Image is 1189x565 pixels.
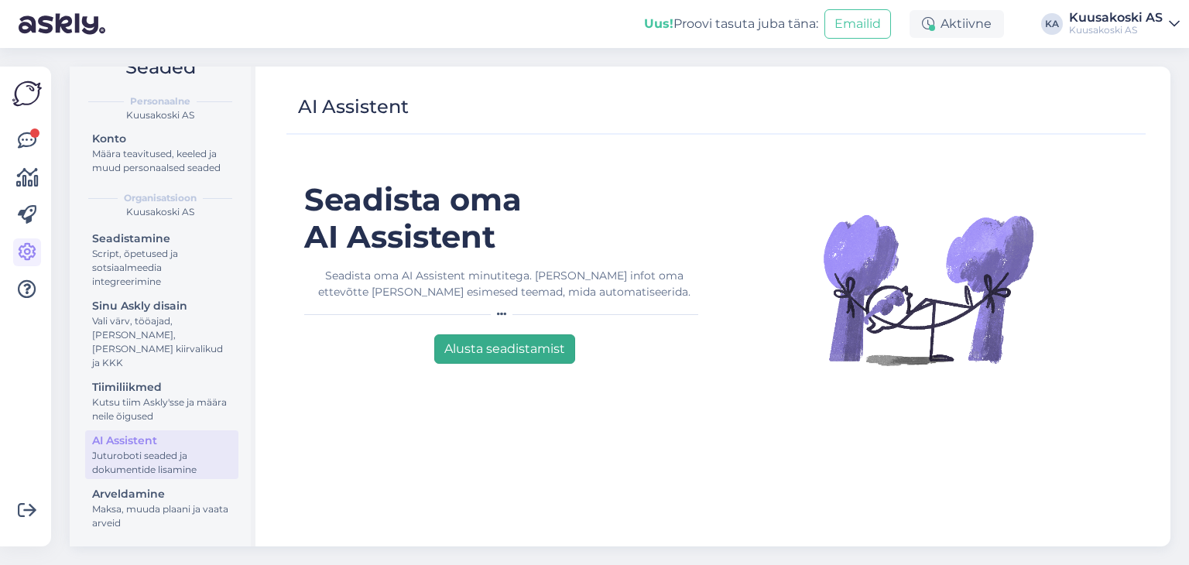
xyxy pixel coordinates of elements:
div: Kutsu tiim Askly'sse ja määra neile õigused [92,395,231,423]
div: Maksa, muuda plaani ja vaata arveid [92,502,231,530]
div: Kuusakoski AS [82,108,238,122]
div: Vali värv, tööajad, [PERSON_NAME], [PERSON_NAME] kiirvalikud ja KKK [92,314,231,370]
div: Kuusakoski AS [1069,24,1163,36]
a: AI AssistentJuturoboti seaded ja dokumentide lisamine [85,430,238,479]
div: Seadistamine [92,231,231,247]
img: Illustration [820,181,1037,398]
b: Uus! [644,16,673,31]
a: TiimiliikmedKutsu tiim Askly'sse ja määra neile õigused [85,377,238,426]
a: SeadistamineScript, õpetused ja sotsiaalmeedia integreerimine [85,228,238,291]
div: AI Assistent [92,433,231,449]
b: Organisatsioon [124,191,197,205]
a: KontoMäära teavitused, keeled ja muud personaalsed seaded [85,128,238,177]
div: Määra teavitused, keeled ja muud personaalsed seaded [92,147,231,175]
div: Script, õpetused ja sotsiaalmeedia integreerimine [92,247,231,289]
a: ArveldamineMaksa, muuda plaani ja vaata arveid [85,484,238,532]
button: Emailid [824,9,891,39]
a: Kuusakoski ASKuusakoski AS [1069,12,1180,36]
button: Alusta seadistamist [434,334,575,364]
div: KA [1041,13,1063,35]
div: Juturoboti seaded ja dokumentide lisamine [92,449,231,477]
div: AI Assistent [298,92,409,122]
img: Askly Logo [12,79,42,108]
div: Kuusakoski AS [82,205,238,219]
h2: Seaded [82,53,238,82]
div: Proovi tasuta juba täna: [644,15,818,33]
h1: Seadista oma AI Assistent [304,181,704,255]
div: Konto [92,131,231,147]
div: Kuusakoski AS [1069,12,1163,24]
div: Seadista oma AI Assistent minutitega. [PERSON_NAME] infot oma ettevõtte [PERSON_NAME] esimesed te... [304,268,704,300]
a: Sinu Askly disainVali värv, tööajad, [PERSON_NAME], [PERSON_NAME] kiirvalikud ja KKK [85,296,238,372]
div: Arveldamine [92,486,231,502]
b: Personaalne [130,94,190,108]
div: Aktiivne [910,10,1004,38]
div: Tiimiliikmed [92,379,231,395]
div: Sinu Askly disain [92,298,231,314]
